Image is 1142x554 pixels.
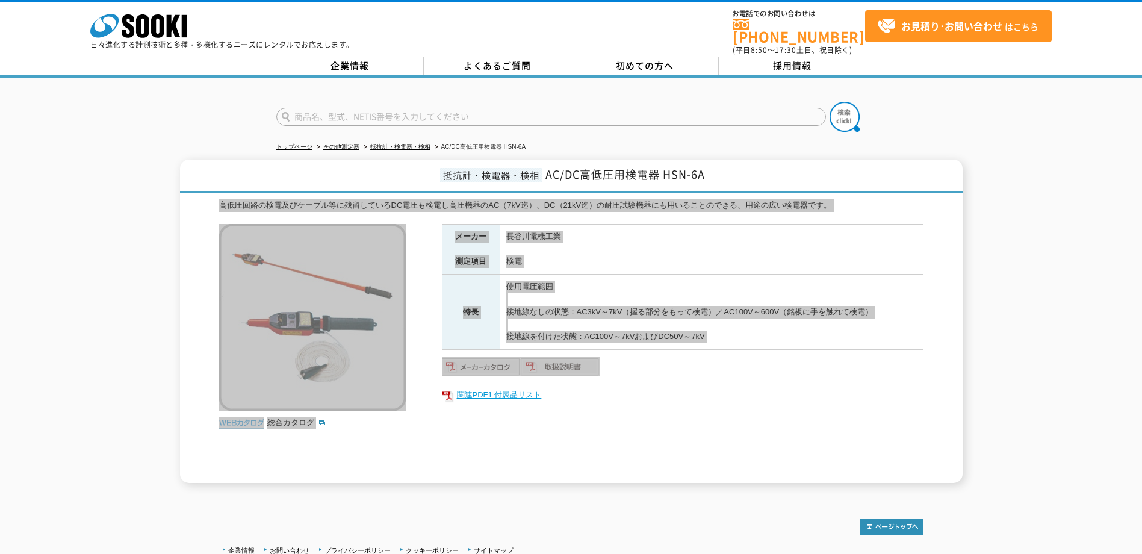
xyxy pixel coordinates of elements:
[733,45,852,55] span: (平日 ～ 土日、祝日除く)
[90,41,354,48] p: 日々進化する計測技術と多種・多様化するニーズにレンタルでお応えします。
[775,45,796,55] span: 17:30
[500,275,923,350] td: 使用電圧範囲 接地線なしの状態：AC3kV～7kV（握る部分をもって検電）／AC100V～600V（銘板に手を触れて検電） 接地線を付けた状態：AC100V～7kVおよびDC50V～7kV
[323,143,359,150] a: その他測定器
[267,418,326,427] a: 総合カタログ
[442,365,521,374] a: メーカーカタログ
[474,547,514,554] a: サイトマップ
[500,224,923,249] td: 長谷川電機工業
[370,143,430,150] a: 抵抗計・検電器・検相
[276,57,424,75] a: 企業情報
[733,19,865,43] a: [PHONE_NUMBER]
[324,547,391,554] a: プライバシーポリシー
[219,417,264,429] img: webカタログ
[860,519,923,535] img: トップページへ
[276,143,312,150] a: トップページ
[545,166,705,182] span: AC/DC高低圧用検電器 HSN-6A
[616,59,674,72] span: 初めての方へ
[276,108,826,126] input: 商品名、型式、NETIS番号を入力してください
[830,102,860,132] img: btn_search.png
[219,224,406,411] img: AC/DC高低圧用検電器 HSN-6A
[440,168,542,182] span: 抵抗計・検電器・検相
[432,141,526,154] li: AC/DC高低圧用検電器 HSN-6A
[751,45,768,55] span: 8:50
[406,547,459,554] a: クッキーポリシー
[521,365,600,374] a: 取扱説明書
[228,547,255,554] a: 企業情報
[521,357,600,376] img: 取扱説明書
[877,17,1038,36] span: はこちら
[424,57,571,75] a: よくあるご質問
[733,10,865,17] span: お電話でのお問い合わせは
[865,10,1052,42] a: お見積り･お問い合わせはこちら
[442,224,500,249] th: メーカー
[500,249,923,275] td: 検電
[901,19,1002,33] strong: お見積り･お問い合わせ
[270,547,309,554] a: お問い合わせ
[219,199,923,212] div: 高低圧回路の検電及びケーブル等に残留しているDC電圧も検電し高圧機器のAC（7kV迄）、DC（21kV迄）の耐圧試験機器にも用いることのできる、用途の広い検電器です。
[442,275,500,350] th: 特長
[571,57,719,75] a: 初めての方へ
[719,57,866,75] a: 採用情報
[442,357,521,376] img: メーカーカタログ
[442,387,923,403] a: 関連PDF1 付属品リスト
[442,249,500,275] th: 測定項目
